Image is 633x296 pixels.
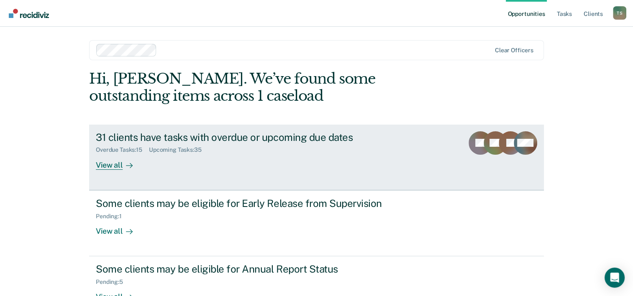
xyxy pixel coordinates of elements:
[149,146,208,153] div: Upcoming Tasks : 35
[96,213,128,220] div: Pending : 1
[9,9,49,18] img: Recidiviz
[89,125,544,190] a: 31 clients have tasks with overdue or upcoming due datesOverdue Tasks:15Upcoming Tasks:35View all
[96,153,143,170] div: View all
[96,278,130,286] div: Pending : 5
[96,219,143,236] div: View all
[613,6,626,20] div: T S
[495,47,533,54] div: Clear officers
[96,263,390,275] div: Some clients may be eligible for Annual Report Status
[613,6,626,20] button: Profile dropdown button
[96,146,149,153] div: Overdue Tasks : 15
[605,268,625,288] div: Open Intercom Messenger
[89,70,453,105] div: Hi, [PERSON_NAME]. We’ve found some outstanding items across 1 caseload
[96,197,390,209] div: Some clients may be eligible for Early Release from Supervision
[96,131,390,143] div: 31 clients have tasks with overdue or upcoming due dates
[89,190,544,256] a: Some clients may be eligible for Early Release from SupervisionPending:1View all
